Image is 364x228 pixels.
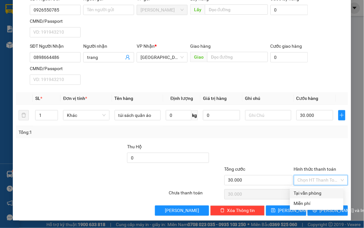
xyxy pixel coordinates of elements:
[137,44,155,49] span: VP Nhận
[294,167,336,172] label: Hình thức thanh toán
[125,55,130,60] span: user-add
[338,110,345,120] button: plus
[271,52,308,62] input: Cước giao hàng
[19,129,141,136] div: Tổng: 1
[83,43,134,50] div: Người nhận
[227,207,255,214] span: Xóa Thông tin
[127,144,142,149] span: Thu Hộ
[191,110,198,120] span: kg
[30,65,81,72] div: CMND/Passport
[5,5,15,12] span: Gửi:
[5,5,57,20] div: [PERSON_NAME]
[266,206,306,216] button: save[PERSON_NAME]
[220,208,225,213] span: delete
[155,206,209,216] button: [PERSON_NAME]
[271,44,302,49] label: Cước giao hàng
[30,43,81,50] div: SĐT Người Nhận
[207,52,268,62] input: Dọc đường
[313,208,317,213] span: printer
[115,110,161,120] input: VD: Bàn, Ghế
[168,190,224,201] div: Chưa thanh toán
[245,110,291,120] input: Ghi Chú
[63,96,87,101] span: Đơn vị tính
[205,4,268,15] input: Dọc đường
[308,206,348,216] button: printer[PERSON_NAME] và In
[271,208,276,213] span: save
[5,20,57,28] div: dung
[296,96,319,101] span: Cước hàng
[243,92,294,105] th: Ghi chú
[115,96,133,101] span: Tên hàng
[67,110,105,120] span: Khác
[190,52,207,62] span: Giao
[171,96,193,101] span: Định lượng
[5,28,57,37] div: 0944826385
[141,5,184,15] span: Phan Thiết
[294,190,340,197] div: Tại văn phòng
[203,110,240,120] input: 0
[224,167,246,172] span: Tổng cước
[19,110,29,120] button: delete
[339,113,345,118] span: plus
[165,207,199,214] span: [PERSON_NAME]
[190,44,211,49] span: Giao hàng
[190,4,205,15] span: Lấy
[61,20,126,28] div: huy
[203,96,227,101] span: Giá trị hàng
[5,41,35,48] span: CƯỚC RỒI :
[61,28,126,37] div: 0918022351
[61,5,126,20] div: [GEOGRAPHIC_DATA]
[61,5,77,12] span: Nhận:
[35,96,40,101] span: SL
[278,207,312,214] span: [PERSON_NAME]
[294,200,340,207] div: Miễn phí
[30,18,81,25] div: CMND/Passport
[5,40,58,48] div: 30.000
[271,5,308,15] input: Cước lấy hàng
[141,53,184,62] span: Đà Lạt
[210,206,265,216] button: deleteXóa Thông tin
